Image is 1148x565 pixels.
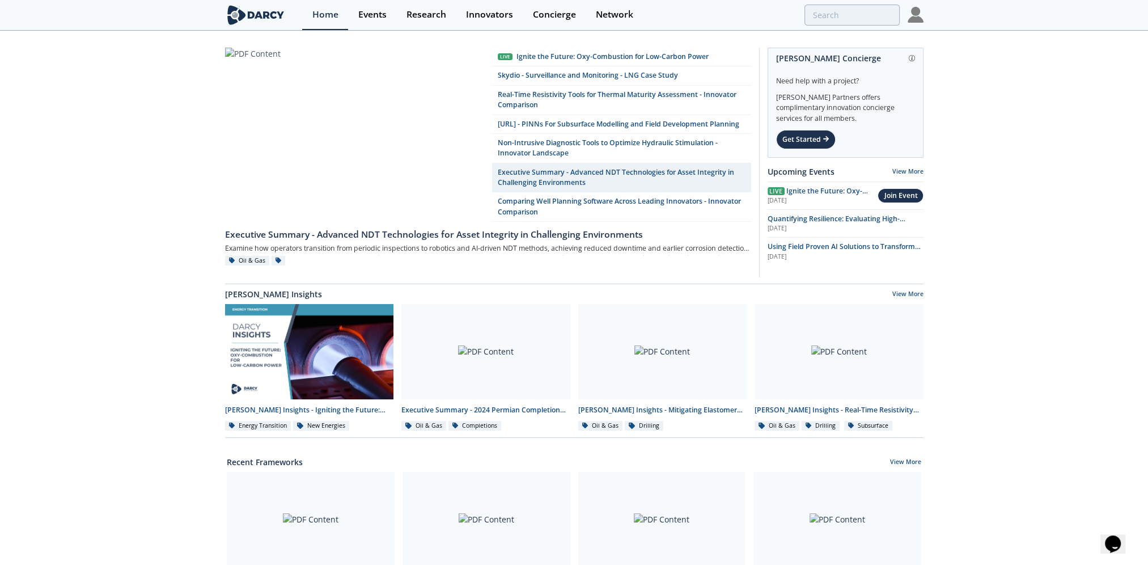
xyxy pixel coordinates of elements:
div: Drilling [802,421,840,431]
div: Completions [448,421,502,431]
img: Profile [908,7,924,23]
a: [PERSON_NAME] Insights [225,288,322,300]
a: Real-Time Resistivity Tools for Thermal Maturity Assessment - Innovator Comparison [492,86,751,115]
a: Live Ignite the Future: Oxy-Combustion for Low-Carbon Power [492,48,751,66]
input: Advanced Search [804,5,900,26]
div: [PERSON_NAME] Concierge [776,48,915,68]
button: Join Event [878,188,923,204]
div: Subsurface [844,421,893,431]
a: Recent Frameworks [227,456,303,468]
span: Live [768,187,785,195]
a: Comparing Well Planning Software Across Leading Innovators - Innovator Comparison [492,192,751,222]
div: [PERSON_NAME] Partners offers complimentary innovation concierge services for all members. [776,86,915,124]
div: Innovators [466,10,513,19]
a: Executive Summary - Advanced NDT Technologies for Asset Integrity in Challenging Environments [492,163,751,193]
img: logo-wide.svg [225,5,287,25]
a: View More [892,167,924,175]
div: Energy Transition [225,421,291,431]
a: Using Field Proven AI Solutions to Transform Safety Programs [DATE] [768,242,924,261]
img: information.svg [909,55,915,61]
div: Home [312,10,338,19]
div: Get Started [776,130,836,149]
div: Oil & Gas [225,256,270,266]
div: Examine how operators transition from periodic inspections to robotics and AI-driven NDT methods,... [225,241,751,255]
span: Quantifying Resilience: Evaluating High-Impact, Low-Frequency (HILF) Events [768,214,905,234]
div: [DATE] [768,252,924,262]
div: Join Event [884,191,918,201]
div: [PERSON_NAME] Insights - Real-Time Resistivity Tools for Thermal Maturity Assessment in Unconvent... [755,405,924,415]
div: Live [498,53,512,61]
a: Quantifying Resilience: Evaluating High-Impact, Low-Frequency (HILF) Events [DATE] [768,214,924,233]
div: Concierge [533,10,576,19]
div: Oil & Gas [755,421,799,431]
div: Oil & Gas [401,421,446,431]
div: [PERSON_NAME] Insights - Igniting the Future: Oxy-Combustion for Low-carbon power [225,405,394,415]
a: PDF Content [PERSON_NAME] Insights - Mitigating Elastomer Swelling Issue in Downhole Drilling Mud... [574,304,751,432]
div: Events [358,10,387,19]
div: Oil & Gas [578,421,623,431]
span: Using Field Proven AI Solutions to Transform Safety Programs [768,242,921,262]
a: PDF Content Executive Summary - 2024 Permian Completion Design Roundtable - [US_STATE][GEOGRAPHIC... [397,304,574,432]
div: Need help with a project? [776,68,915,86]
div: Executive Summary - 2024 Permian Completion Design Roundtable - [US_STATE][GEOGRAPHIC_DATA] [401,405,570,415]
a: Skydio - Surveillance and Monitoring - LNG Case Study [492,66,751,85]
a: Upcoming Events [768,166,834,178]
span: Ignite the Future: Oxy-Combustion for Low-Carbon Power [768,186,868,217]
div: Research [406,10,446,19]
div: Network [596,10,633,19]
a: Darcy Insights - Igniting the Future: Oxy-Combustion for Low-carbon power preview [PERSON_NAME] I... [221,304,398,432]
a: PDF Content [PERSON_NAME] Insights - Real-Time Resistivity Tools for Thermal Maturity Assessment ... [751,304,927,432]
div: Executive Summary - Advanced NDT Technologies for Asset Integrity in Challenging Environments [225,228,751,242]
div: Ignite the Future: Oxy-Combustion for Low-Carbon Power [516,52,709,62]
a: Non-Intrusive Diagnostic Tools to Optimize Hydraulic Stimulation - Innovator Landscape [492,134,751,163]
a: View More [892,290,924,300]
div: [DATE] [768,224,924,233]
div: [DATE] [768,196,878,205]
div: [PERSON_NAME] Insights - Mitigating Elastomer Swelling Issue in Downhole Drilling Mud Motors [578,405,747,415]
div: New Energies [293,421,349,431]
a: [URL] - PINNs For Subsurface Modelling and Field Development Planning [492,115,751,134]
iframe: chat widget [1100,520,1137,554]
a: View More [890,458,921,468]
a: Live Ignite the Future: Oxy-Combustion for Low-Carbon Power [DATE] [768,186,878,205]
a: Executive Summary - Advanced NDT Technologies for Asset Integrity in Challenging Environments [225,222,751,241]
div: Drilling [625,421,663,431]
